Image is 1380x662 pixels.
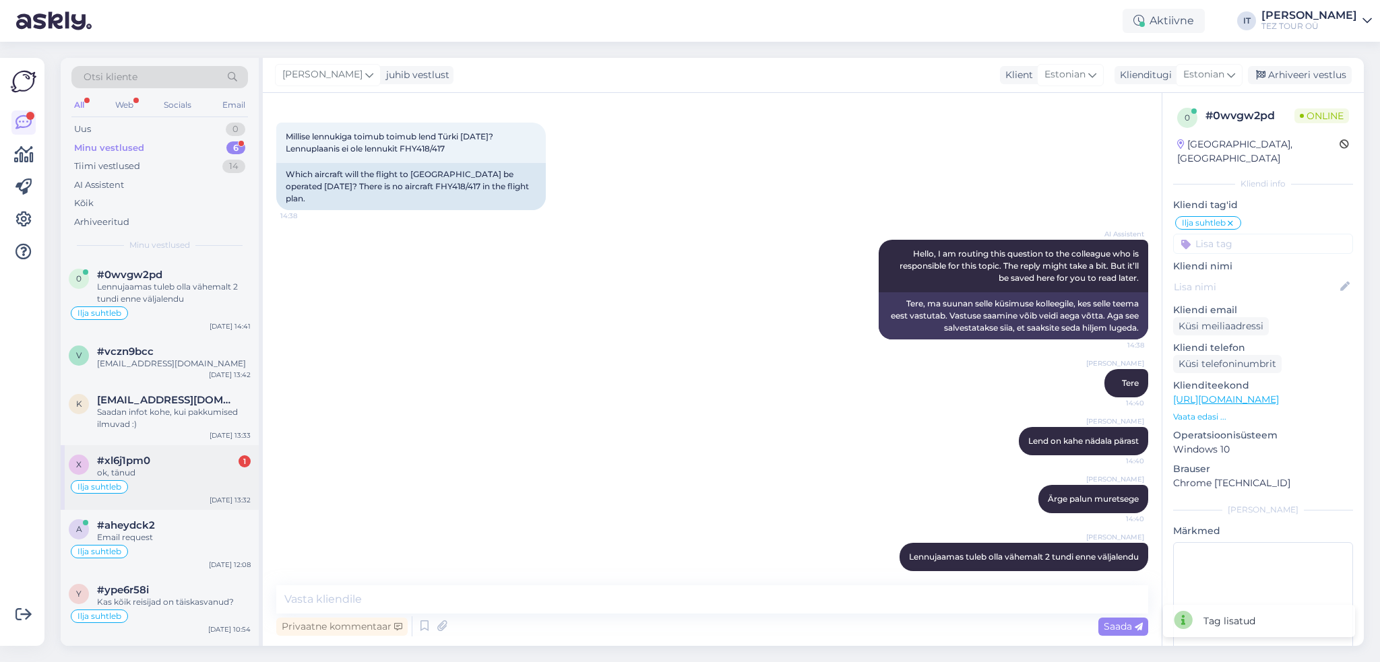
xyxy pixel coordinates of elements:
[74,123,91,136] div: Uus
[1173,442,1353,457] p: Windows 10
[76,399,82,409] span: k
[1104,620,1143,632] span: Saada
[909,552,1139,562] span: Lennujaamas tuleb olla vähemalt 2 tundi enne väljalendu
[1177,137,1340,166] div: [GEOGRAPHIC_DATA], [GEOGRAPHIC_DATA]
[280,211,331,221] span: 14:38
[282,67,363,82] span: [PERSON_NAME]
[1174,279,1338,294] input: Lisa nimi
[1173,476,1353,490] p: Chrome [TECHNICAL_ID]
[1086,532,1144,542] span: [PERSON_NAME]
[97,281,251,305] div: Lennujaamas tuleb olla vähemalt 2 tundi enne väljalendu
[1094,572,1144,582] span: 14:41
[1122,378,1139,388] span: Tere
[84,70,137,84] span: Otsi kliente
[1086,416,1144,426] span: [PERSON_NAME]
[1294,108,1349,123] span: Online
[97,394,237,406] span: kadripajumagi@gmail.com
[74,216,129,229] div: Arhiveeritud
[210,430,251,440] div: [DATE] 13:33
[226,141,245,155] div: 6
[220,96,248,114] div: Email
[900,249,1141,283] span: Hello, I am routing this question to the colleague who is responsible for this topic. The reply m...
[77,548,121,556] span: Ilja suhtleb
[1173,524,1353,538] p: Märkmed
[1237,11,1256,30] div: IT
[1173,355,1282,373] div: Küsi telefoninumbrit
[161,96,194,114] div: Socials
[1173,378,1353,393] p: Klienditeekond
[1173,411,1353,423] p: Vaata edasi ...
[1183,67,1224,82] span: Estonian
[1173,259,1353,273] p: Kliendi nimi
[1173,303,1353,317] p: Kliendi email
[209,370,251,380] div: [DATE] 13:42
[97,519,155,531] span: #aheydck2
[1123,9,1205,33] div: Aktiivne
[1044,67,1086,82] span: Estonian
[97,455,150,467] span: #xl6j1pm0
[1094,229,1144,239] span: AI Assistent
[74,178,124,192] div: AI Assistent
[210,321,251,331] div: [DATE] 14:41
[74,160,140,173] div: Tiimi vestlused
[1086,474,1144,484] span: [PERSON_NAME]
[1115,68,1172,82] div: Klienditugi
[97,596,251,608] div: Kas kõik reisijad on täiskasvanud?
[1248,66,1352,84] div: Arhiveeri vestlus
[1182,219,1226,227] span: Ilja suhtleb
[97,467,251,479] div: ok, tänud
[76,589,82,599] span: y
[71,96,87,114] div: All
[209,560,251,570] div: [DATE] 12:08
[1086,358,1144,368] span: [PERSON_NAME]
[1094,514,1144,524] span: 14:40
[1261,10,1372,32] a: [PERSON_NAME]TEZ TOUR OÜ
[1094,398,1144,408] span: 14:40
[76,459,82,469] span: x
[77,309,121,317] span: Ilja suhtleb
[1185,112,1190,123] span: 0
[276,163,546,210] div: Which aircraft will the flight to [GEOGRAPHIC_DATA] be operated [DATE]? There is no aircraft FHY4...
[1173,178,1353,190] div: Kliendi info
[97,584,149,596] span: #ype6r58i
[1173,393,1279,405] a: [URL][DOMAIN_NAME]
[77,612,121,620] span: Ilja suhtleb
[129,239,190,251] span: Minu vestlused
[1028,436,1139,446] span: Lend on kahe nädala pärast
[97,345,154,358] span: #vczn9bcc
[74,141,144,155] div: Minu vestlused
[1173,428,1353,442] p: Operatsioonisüsteem
[1094,340,1144,350] span: 14:38
[11,69,36,94] img: Askly Logo
[74,197,94,210] div: Kõik
[97,406,251,430] div: Saadan infot kohe, kui pakkumised ilmuvad :)
[208,624,251,634] div: [DATE] 10:54
[1094,456,1144,466] span: 14:40
[1173,504,1353,516] div: [PERSON_NAME]
[1173,198,1353,212] p: Kliendi tag'id
[1048,494,1139,504] span: Ärge palun muretsege
[1000,68,1033,82] div: Klient
[97,358,251,370] div: [EMAIL_ADDRESS][DOMAIN_NAME]
[286,131,495,154] span: Millise lennukiga toimub toimub lend Türki [DATE]? Lennuplaanis ei ole lennukit FHY418/417
[76,524,82,534] span: a
[76,350,82,360] span: v
[113,96,136,114] div: Web
[1203,614,1255,628] div: Tag lisatud
[1173,234,1353,254] input: Lisa tag
[381,68,449,82] div: juhib vestlust
[1173,341,1353,355] p: Kliendi telefon
[1173,317,1269,335] div: Küsi meiliaadressi
[77,483,121,491] span: Ilja suhtleb
[76,273,82,284] span: 0
[879,292,1148,339] div: Tere, ma suunan selle küsimuse kolleegile, kes selle teema eest vastutab. Vastuse saamine võib ve...
[1173,462,1353,476] p: Brauser
[1261,10,1357,21] div: [PERSON_NAME]
[1205,108,1294,124] div: # 0wvgw2pd
[222,160,245,173] div: 14
[1261,21,1357,32] div: TEZ TOUR OÜ
[97,269,162,281] span: #0wvgw2pd
[239,455,251,467] div: 1
[210,495,251,505] div: [DATE] 13:32
[226,123,245,136] div: 0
